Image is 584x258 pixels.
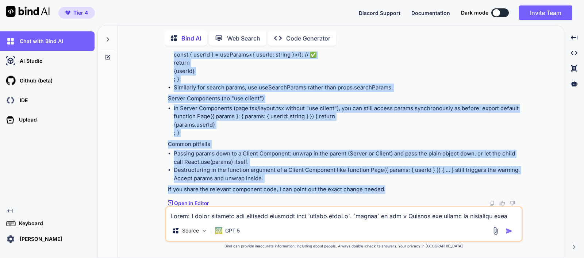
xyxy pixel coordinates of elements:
span: Documentation [411,10,450,16]
p: Open in Editor [174,200,209,207]
img: githubLight [4,74,17,87]
p: Code Generator [286,34,330,43]
span: Discord Support [359,10,400,16]
p: Keyboard [16,220,43,227]
img: attachment [491,227,500,235]
li: In Server Components (page.tsx/layout.tsx without "use client"), you can still access params sync... [174,104,521,137]
p: AI Studio [17,57,43,65]
img: dislike [510,200,515,206]
p: [PERSON_NAME] [17,235,62,243]
img: icon [506,227,513,235]
img: settings [4,233,17,245]
div: {params.userId} [174,121,521,129]
p: Similarly for search params, use useSearchParams rather than props.searchParams. [174,84,521,92]
li: Passing params down to a Client Component: unwrap in the parent (Server or Client) and pass the p... [174,150,521,166]
li: Destructuring in the function argument of a Client Component like function Page({ params: { userI... [174,166,521,182]
p: Web Search [227,34,260,43]
p: Server Components (no "use client") [168,95,521,103]
img: GPT 5 [215,227,222,234]
p: If you share the relevant component code, I can point out the exact change needed. [168,185,521,194]
img: copy [489,200,495,206]
img: like [499,200,505,206]
p: Upload [16,116,37,123]
p: Github (beta) [17,77,53,84]
button: Discord Support [359,9,400,17]
img: ai-studio [4,55,17,67]
p: Common pitfalls [168,140,521,149]
p: Chat with Bind AI [17,38,63,45]
span: Dark mode [461,9,488,16]
p: Bind AI [181,34,201,43]
img: Bind AI [6,6,50,17]
button: premiumTier 4 [58,7,95,19]
img: premium [65,11,70,15]
button: Invite Team [519,5,572,20]
p: Source [182,227,199,234]
p: IDE [17,97,28,104]
span: Tier 4 [73,9,88,16]
p: Bind can provide inaccurate information, including about people. Always double-check its answers.... [165,243,523,249]
button: Documentation [411,9,450,17]
p: GPT 5 [225,227,240,234]
img: Pick Models [201,228,207,234]
img: chat [4,35,17,47]
div: {userId} [174,67,521,76]
img: darkCloudIdeIcon [4,94,17,107]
